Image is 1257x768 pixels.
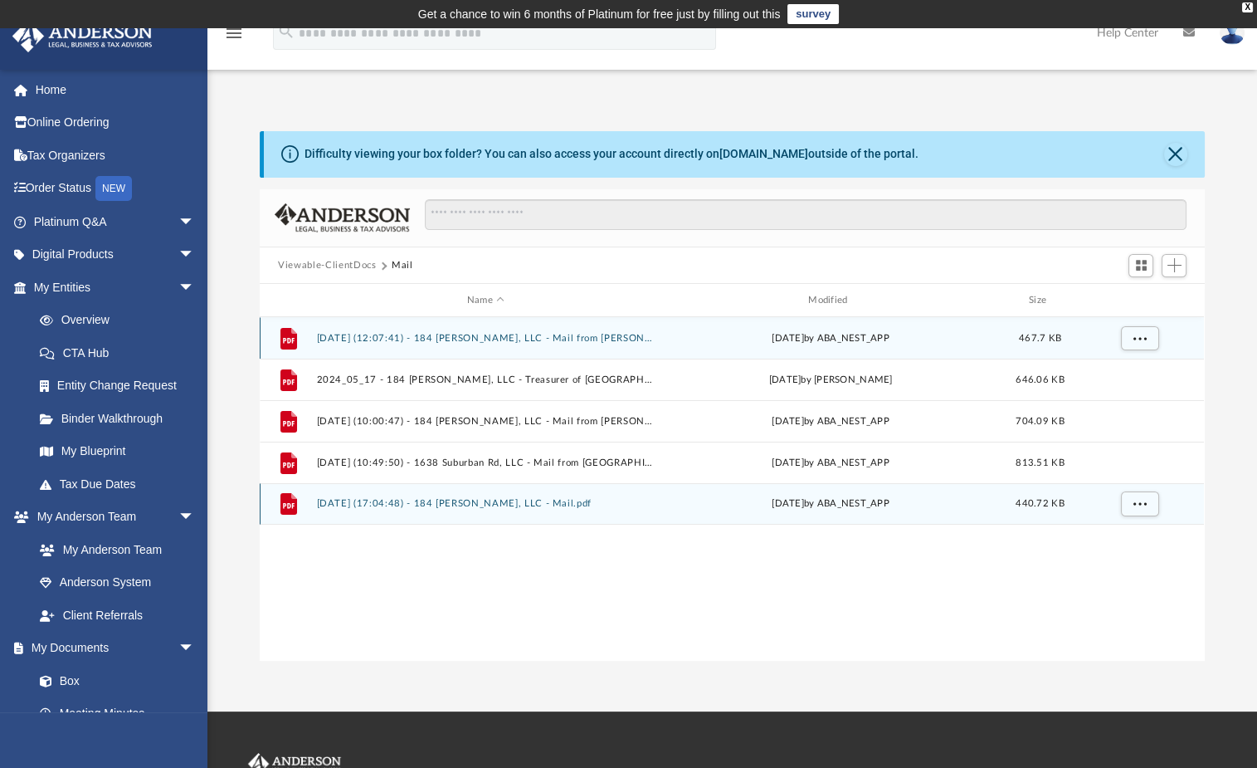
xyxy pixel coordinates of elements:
a: My Blueprint [23,435,212,468]
button: [DATE] (10:49:50) - 1638 Suburban Rd, LLC - Mail from [GEOGRAPHIC_DATA][PERSON_NAME].pdf [317,457,655,468]
a: Digital Productsarrow_drop_down [12,238,220,271]
div: [DATE] by ABA_NEST_APP [662,414,1000,429]
button: Switch to Grid View [1128,254,1153,277]
div: by ABA_NEST_APP [662,497,1000,511]
a: [DOMAIN_NAME] [719,147,808,160]
a: My Documentsarrow_drop_down [12,632,212,665]
a: Platinum Q&Aarrow_drop_down [12,205,220,238]
button: [DATE] (17:04:48) - 184 [PERSON_NAME], LLC - Mail.pdf [317,499,655,510]
span: arrow_drop_down [178,238,212,272]
a: Tax Organizers [12,139,220,172]
a: Order StatusNEW [12,172,220,206]
div: Size [1007,293,1074,308]
div: Difficulty viewing your box folder? You can also access your account directly on outside of the p... [305,145,918,163]
span: arrow_drop_down [178,271,212,305]
div: Get a chance to win 6 months of Platinum for free just by filling out this [418,4,781,24]
a: My Anderson Team [23,533,203,566]
div: [DATE] by ABA_NEST_APP [662,456,1000,471]
div: Name [316,293,655,308]
a: CTA Hub [23,336,220,369]
a: survey [787,4,839,24]
a: Client Referrals [23,599,212,632]
a: Entity Change Request [23,369,220,403]
a: Online Ordering [12,106,220,139]
span: [DATE] [772,499,805,508]
span: 440.72 KB [1016,499,1065,508]
a: Home [12,73,220,106]
div: [DATE] by [PERSON_NAME] [662,373,1000,388]
a: Anderson System [23,566,212,599]
button: [DATE] (10:00:47) - 184 [PERSON_NAME], LLC - Mail from [PERSON_NAME], Treasurer.pdf [317,416,655,427]
span: arrow_drop_down [178,501,212,535]
span: arrow_drop_down [178,205,212,239]
a: Tax Due Dates [23,467,220,501]
span: 467.7 KB [1019,334,1061,343]
div: Modified [661,293,1000,308]
button: Viewable-ClientDocs [278,258,376,273]
div: id [1081,293,1197,308]
span: arrow_drop_down [178,632,212,666]
img: Anderson Advisors Platinum Portal [7,20,158,52]
div: NEW [95,176,132,201]
span: 704.09 KB [1016,417,1065,426]
button: Mail [392,258,413,273]
span: 646.06 KB [1016,375,1065,384]
div: [DATE] by ABA_NEST_APP [662,331,1000,346]
a: Meeting Minutes [23,697,212,731]
img: User Pic [1220,21,1245,45]
i: menu [224,23,244,43]
a: Box [23,664,203,697]
button: [DATE] (12:07:41) - 184 [PERSON_NAME], LLC - Mail from [PERSON_NAME], TREASURER.pdf [317,333,655,344]
button: More options [1121,492,1159,516]
div: id [267,293,309,308]
a: menu [224,32,244,43]
a: My Anderson Teamarrow_drop_down [12,501,212,534]
button: Add [1162,254,1186,277]
i: search [277,22,295,41]
input: Search files and folders [425,199,1186,231]
div: close [1242,2,1253,12]
button: More options [1121,326,1159,351]
span: 813.51 KB [1016,458,1065,467]
a: Overview [23,304,220,337]
a: Binder Walkthrough [23,402,220,435]
div: grid [260,317,1204,662]
a: My Entitiesarrow_drop_down [12,271,220,304]
button: Close [1164,143,1187,166]
button: 2024_05_17 - 184 [PERSON_NAME], LLC - Treasurer of [GEOGRAPHIC_DATA]pdf [317,374,655,385]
